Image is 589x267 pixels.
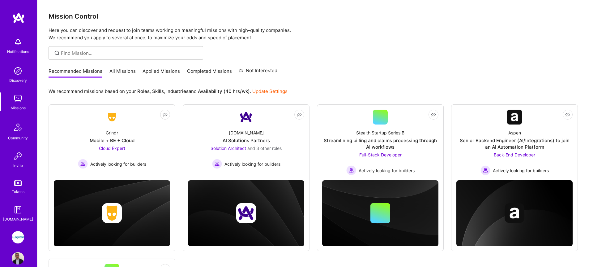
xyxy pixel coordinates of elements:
[247,146,282,151] span: and 3 other roles
[236,203,256,223] img: Company logo
[456,137,573,150] div: Senior Backend Engineer (AI/Integrations) to join an AI Automation Platform
[480,165,490,175] img: Actively looking for builders
[9,77,27,84] div: Discovery
[7,48,29,55] div: Notifications
[12,252,24,265] img: User Avatar
[508,129,521,136] div: Aspen
[12,231,24,243] img: iCapital: Building an Alternative Investment Marketplace
[54,180,170,246] img: cover
[99,146,125,151] span: Cloud Expert
[188,110,304,175] a: Company Logo[DOMAIN_NAME]AI Solutions PartnersSolution Architect and 3 other rolesActively lookin...
[10,231,26,243] a: iCapital: Building an Alternative Investment Marketplace
[188,180,304,246] img: cover
[163,112,168,117] i: icon EyeClosed
[109,68,136,78] a: All Missions
[297,112,302,117] i: icon EyeClosed
[49,12,578,20] h3: Mission Control
[12,65,24,77] img: discovery
[90,137,134,144] div: Mobile + BE + Cloud
[102,203,122,223] img: Company logo
[10,252,26,265] a: User Avatar
[12,204,24,216] img: guide book
[3,216,33,222] div: [DOMAIN_NAME]
[211,146,246,151] span: Solution Architect
[12,12,25,24] img: logo
[322,110,438,175] a: Stealth Startup Series BStreamlining billing and claims processing through AI workflowsFull-Stack...
[494,152,535,157] span: Back-End Developer
[505,203,524,223] img: Company logo
[49,68,102,78] a: Recommended Missions
[12,36,24,48] img: bell
[359,152,402,157] span: Full-Stack Developer
[239,67,277,78] a: Not Interested
[137,88,150,94] b: Roles
[565,112,570,117] i: icon EyeClosed
[252,88,288,94] a: Update Settings
[212,159,222,169] img: Actively looking for builders
[8,135,28,141] div: Community
[13,162,23,169] div: Invite
[456,110,573,175] a: Company LogoAspenSenior Backend Engineer (AI/Integrations) to join an AI Automation PlatformBack-...
[106,129,118,136] div: Grindr
[78,159,88,169] img: Actively looking for builders
[346,165,356,175] img: Actively looking for builders
[14,180,22,186] img: tokens
[456,180,573,246] img: cover
[229,129,264,136] div: [DOMAIN_NAME]
[12,92,24,105] img: teamwork
[187,68,232,78] a: Completed Missions
[198,88,250,94] b: Availability (40 hrs/wk)
[54,110,170,175] a: Company LogoGrindrMobile + BE + CloudCloud Expert Actively looking for buildersActively looking f...
[49,27,578,42] p: Here you can discover and request to join teams working on meaningful missions with high-quality ...
[61,50,198,56] input: Find Mission...
[105,112,119,123] img: Company Logo
[507,110,522,125] img: Company Logo
[223,137,270,144] div: AI Solutions Partners
[431,112,436,117] i: icon EyeClosed
[49,88,288,94] p: We recommend missions based on your , , and .
[152,88,164,94] b: Skills
[322,180,438,246] img: cover
[359,167,415,174] span: Actively looking for builders
[12,188,24,195] div: Tokens
[11,105,26,111] div: Missions
[356,129,404,136] div: Stealth Startup Series B
[224,161,280,167] span: Actively looking for builders
[322,137,438,150] div: Streamlining billing and claims processing through AI workflows
[239,110,254,125] img: Company Logo
[166,88,189,94] b: Industries
[493,167,549,174] span: Actively looking for builders
[90,161,146,167] span: Actively looking for builders
[12,150,24,162] img: Invite
[53,50,61,57] i: icon SearchGrey
[11,120,25,135] img: Community
[143,68,180,78] a: Applied Missions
